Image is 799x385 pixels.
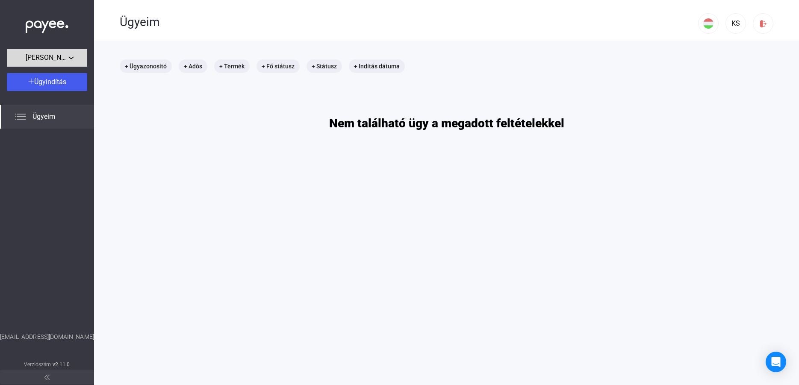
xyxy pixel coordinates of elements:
[44,375,50,380] img: arrow-double-left-grey.svg
[179,59,207,73] mat-chip: + Adós
[728,18,743,29] div: KS
[32,112,55,122] span: Ügyeim
[53,361,70,367] strong: v2.11.0
[214,59,250,73] mat-chip: + Termék
[7,73,87,91] button: Ügyindítás
[120,15,698,29] div: Ügyeim
[307,59,342,73] mat-chip: + Státusz
[766,352,786,372] div: Open Intercom Messenger
[15,112,26,122] img: list.svg
[26,16,68,33] img: white-payee-white-dot.svg
[7,49,87,67] button: [PERSON_NAME] egyéni vállalkozó
[703,18,713,29] img: HU
[759,19,768,28] img: logout-red
[753,13,773,34] button: logout-red
[26,53,68,63] span: [PERSON_NAME] egyéni vállalkozó
[725,13,746,34] button: KS
[28,78,34,84] img: plus-white.svg
[349,59,405,73] mat-chip: + Indítás dátuma
[329,116,564,131] h1: Nem található ügy a megadott feltételekkel
[257,59,300,73] mat-chip: + Fő státusz
[120,59,172,73] mat-chip: + Ügyazonosító
[698,13,719,34] button: HU
[34,78,66,86] span: Ügyindítás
